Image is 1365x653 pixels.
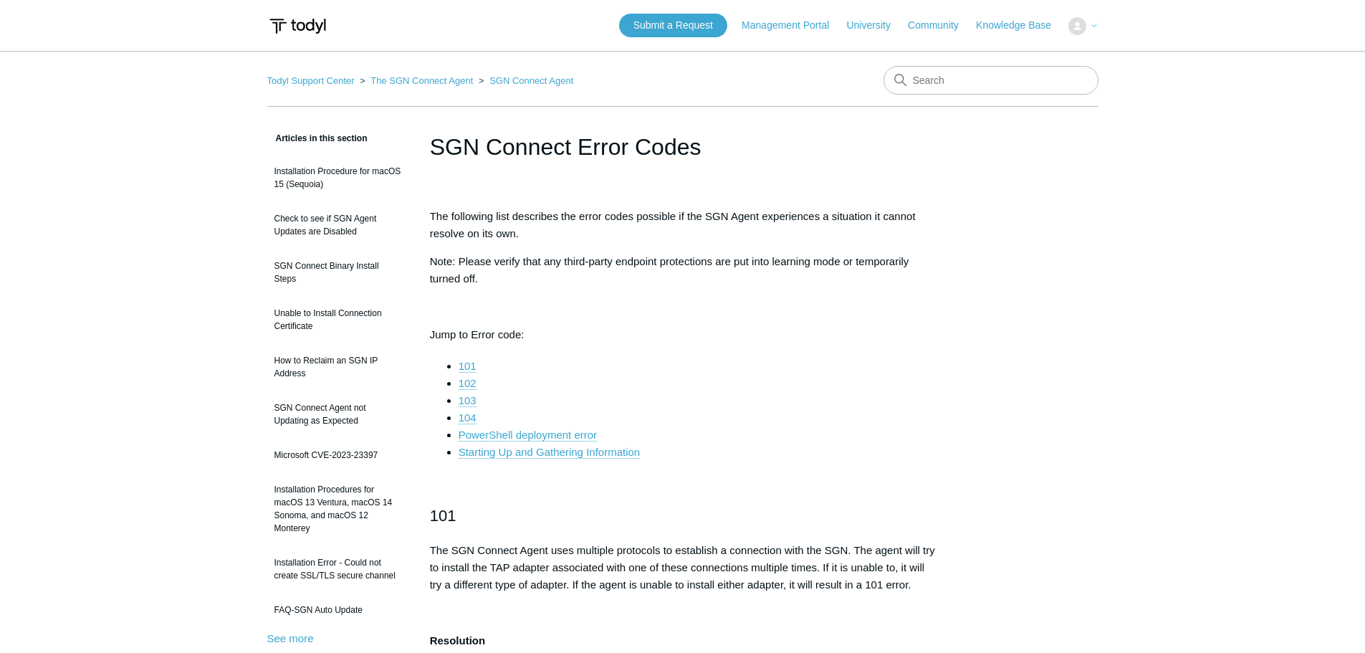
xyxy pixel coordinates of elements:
[742,18,843,33] a: Management Portal
[430,634,486,647] strong: Resolution
[430,253,936,287] p: Note: Please verify that any third-party endpoint protections are put into learning mode or tempo...
[459,377,476,390] a: 102
[489,75,573,86] a: SGN Connect Agent
[267,549,408,589] a: Installation Error - Could not create SSL/TLS secure channel
[267,75,358,86] li: Todyl Support Center
[430,208,936,242] p: The following list describes the error codes possible if the SGN Agent experiences a situation it...
[459,411,476,424] a: 104
[267,75,355,86] a: Todyl Support Center
[267,133,368,143] span: Articles in this section
[619,14,727,37] a: Submit a Request
[267,300,408,340] a: Unable to Install Connection Certificate
[267,158,408,198] a: Installation Procedure for macOS 15 (Sequoia)
[459,394,476,407] a: 103
[846,18,904,33] a: University
[267,205,408,245] a: Check to see if SGN Agent Updates are Disabled
[908,18,973,33] a: Community
[370,75,473,86] a: The SGN Connect Agent
[267,347,408,387] a: How to Reclaim an SGN IP Address
[267,13,328,39] img: Todyl Support Center Help Center home page
[267,394,408,434] a: SGN Connect Agent not Updating as Expected
[267,442,408,469] a: Microsoft CVE-2023-23397
[430,503,936,528] h2: 101
[267,476,408,542] a: Installation Procedures for macOS 13 Ventura, macOS 14 Sonoma, and macOS 12 Monterey
[459,429,597,442] a: PowerShell deployment error
[459,360,476,373] a: 101
[430,326,936,343] p: Jump to Error code:
[430,542,936,594] p: The SGN Connect Agent uses multiple protocols to establish a connection with the SGN. The agent w...
[976,18,1065,33] a: Knowledge Base
[430,130,936,164] h1: SGN Connect Error Codes
[267,596,408,624] a: FAQ-SGN Auto Update
[883,66,1098,95] input: Search
[267,252,408,292] a: SGN Connect Binary Install Steps
[357,75,476,86] li: The SGN Connect Agent
[267,632,314,644] a: See more
[476,75,573,86] li: SGN Connect Agent
[459,446,640,459] a: Starting Up and Gathering Information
